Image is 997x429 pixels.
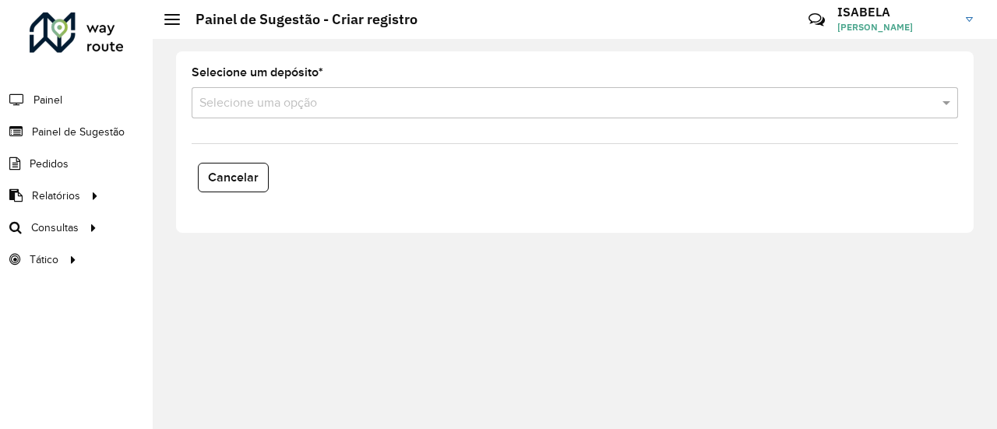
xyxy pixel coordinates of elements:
[32,188,80,204] span: Relatórios
[31,220,79,236] span: Consultas
[208,171,259,184] span: Cancelar
[837,20,954,34] span: [PERSON_NAME]
[33,92,62,108] span: Painel
[32,124,125,140] span: Painel de Sugestão
[837,5,954,19] h3: ISABELA
[192,63,323,82] label: Selecione um depósito
[30,251,58,268] span: Tático
[800,3,833,37] a: Contato Rápido
[180,11,417,28] h2: Painel de Sugestão - Criar registro
[30,156,69,172] span: Pedidos
[198,163,269,192] button: Cancelar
